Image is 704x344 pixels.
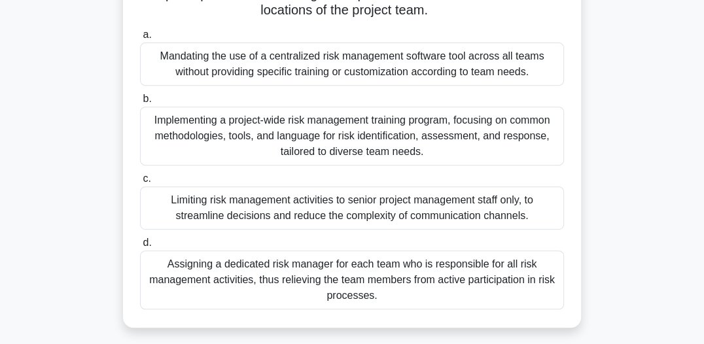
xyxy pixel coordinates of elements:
span: b. [143,93,151,104]
span: a. [143,29,151,40]
span: d. [143,237,151,248]
div: Assigning a dedicated risk manager for each team who is responsible for all risk management activ... [140,250,564,309]
div: Mandating the use of a centralized risk management software tool across all teams without providi... [140,43,564,86]
div: Implementing a project-wide risk management training program, focusing on common methodologies, t... [140,107,564,165]
div: Limiting risk management activities to senior project management staff only, to streamline decisi... [140,186,564,230]
span: c. [143,173,150,184]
